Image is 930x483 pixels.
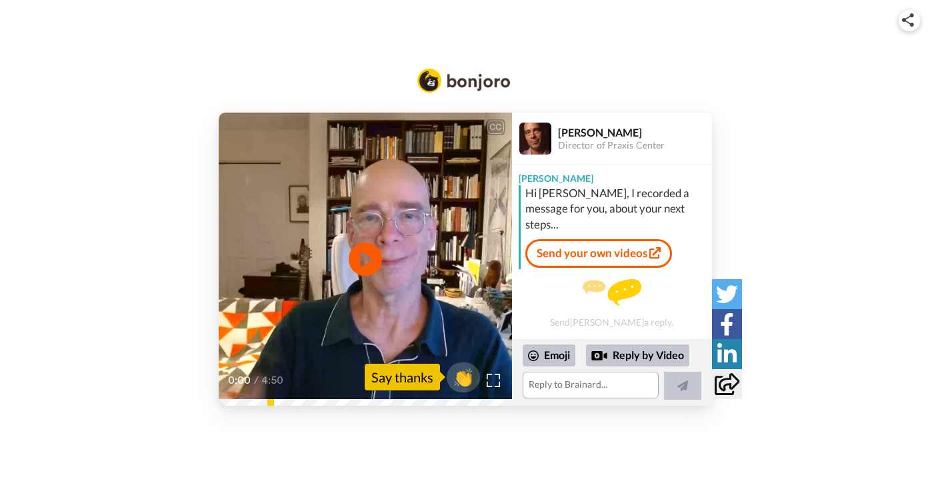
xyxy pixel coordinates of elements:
img: message.svg [583,279,641,306]
img: Full screen [487,374,500,387]
div: Hi [PERSON_NAME], I recorded a message for you, about your next steps... [525,185,709,233]
div: [PERSON_NAME] [512,165,712,185]
img: Bonjoro Logo [417,69,511,93]
div: CC [487,121,504,134]
div: [PERSON_NAME] [558,126,711,139]
span: 4:50 [261,372,285,388]
button: 👏 [447,362,480,392]
img: Profile Image [519,123,551,155]
div: Director of Praxis Center [558,140,711,151]
div: Send [PERSON_NAME] a reply. [512,274,712,332]
span: 0:00 [228,372,251,388]
img: ic_share.svg [902,13,914,27]
span: / [254,372,259,388]
div: Emoji [523,344,575,366]
div: Reply by Video [591,348,607,364]
div: Reply by Video [586,344,689,367]
a: Send your own videos [525,239,672,267]
div: Say thanks [365,364,440,390]
span: 👏 [447,366,480,388]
